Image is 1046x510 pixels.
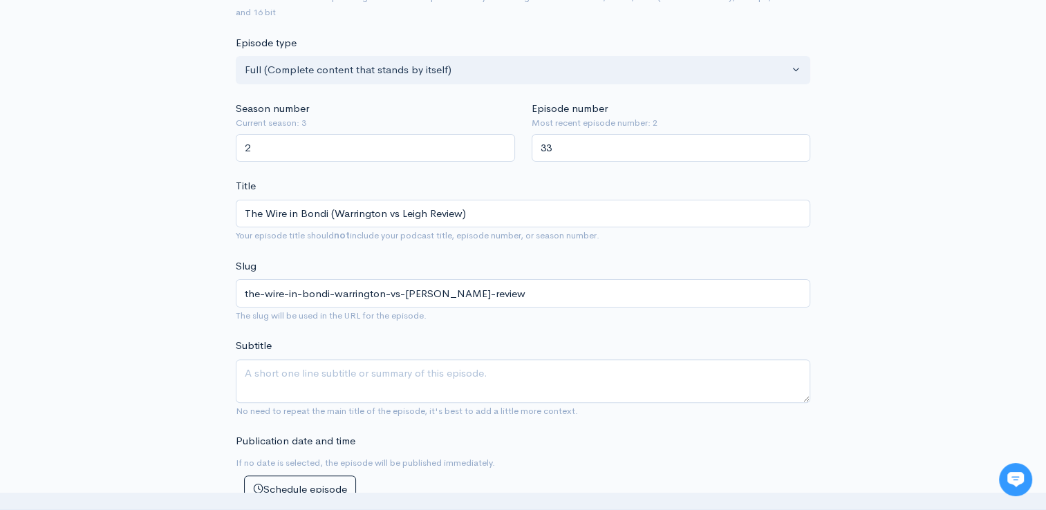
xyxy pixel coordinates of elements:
small: Most recent episode number: 2 [532,116,811,130]
input: What is the episode's title? [236,200,810,228]
button: New conversation [21,183,255,211]
small: Current season: 3 [236,116,515,130]
label: Season number [236,101,309,117]
small: If no date is selected, the episode will be published immediately. [236,457,495,469]
label: Episode number [532,101,608,117]
strong: not [334,229,350,241]
span: New conversation [89,191,166,202]
button: Schedule episode [244,475,356,504]
input: Enter episode number [532,134,811,162]
small: No need to repeat the main title of the episode, it's best to add a little more context. [236,405,578,417]
input: title-of-episode [236,279,810,308]
div: Full (Complete content that stands by itself) [245,62,789,78]
label: Slug [236,258,256,274]
input: Search articles [40,260,247,287]
label: Episode type [236,35,297,51]
h2: Just let us know if you need anything and we'll be happy to help! 🙂 [21,92,256,158]
input: Enter season number for this episode [236,134,515,162]
small: Your episode title should include your podcast title, episode number, or season number. [236,229,599,241]
iframe: gist-messenger-bubble-iframe [999,463,1032,496]
small: The slug will be used in the URL for the episode. [236,310,427,321]
h1: Hi 👋 [21,67,256,89]
label: Subtitle [236,338,272,354]
label: Publication date and time [236,433,355,449]
p: Find an answer quickly [19,237,258,254]
button: Full (Complete content that stands by itself) [236,56,810,84]
label: Title [236,178,256,194]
